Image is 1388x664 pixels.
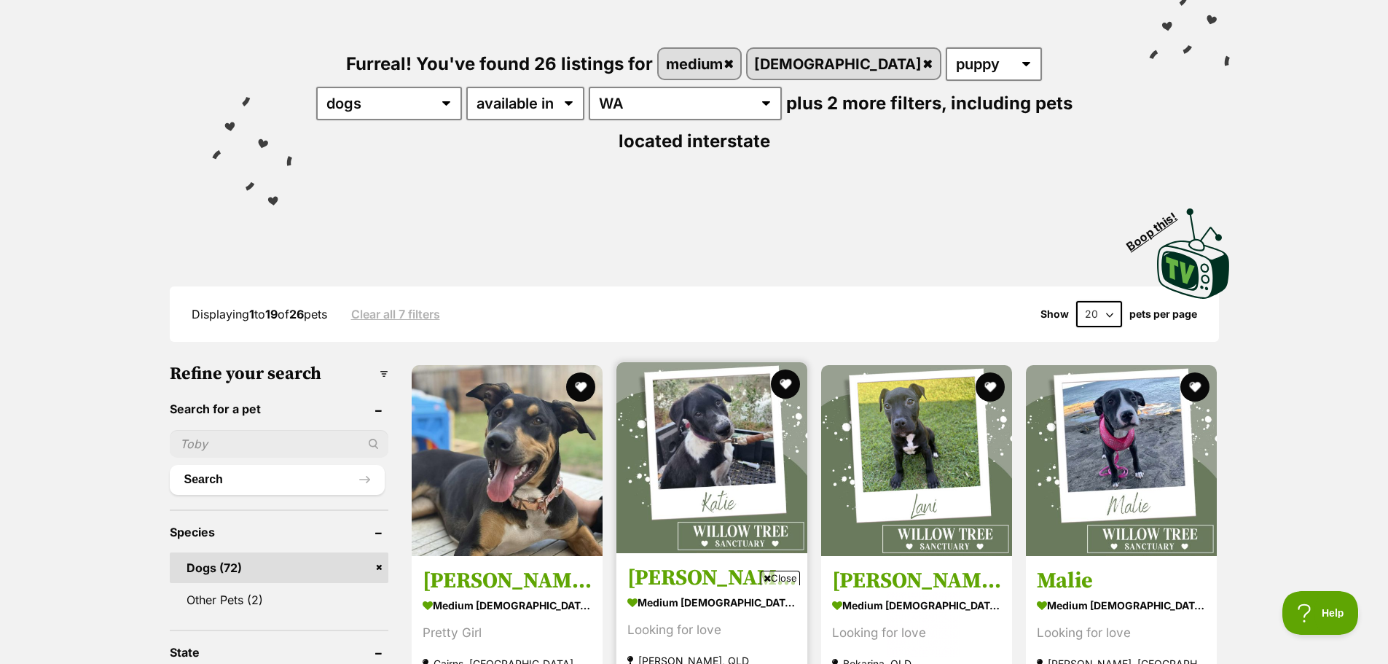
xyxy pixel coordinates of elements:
[821,365,1012,556] img: Lani - Staffordshire Bull Terrier Dog
[170,402,388,415] header: Search for a pet
[1040,308,1069,320] span: Show
[170,364,388,384] h3: Refine your search
[423,595,592,616] strong: medium [DEMOGRAPHIC_DATA] Dog
[346,53,653,74] span: Furreal! You've found 26 listings for
[1026,365,1217,556] img: Malie - Staffordshire Bull Terrier Dog
[771,370,800,399] button: favourite
[423,567,592,595] h3: [PERSON_NAME]
[832,567,1001,595] h3: [PERSON_NAME]
[249,307,254,321] strong: 1
[170,430,388,458] input: Toby
[976,372,1005,402] button: favourite
[265,307,278,321] strong: 19
[170,552,388,583] a: Dogs (72)
[786,93,946,114] span: plus 2 more filters,
[748,49,940,79] a: [DEMOGRAPHIC_DATA]
[1129,308,1197,320] label: pets per page
[1037,595,1206,616] strong: medium [DEMOGRAPHIC_DATA] Dog
[192,307,327,321] span: Displaying to of pets
[170,585,388,615] a: Other Pets (2)
[1124,200,1191,253] span: Boop this!
[1157,208,1230,299] img: PetRescue TV logo
[289,307,304,321] strong: 26
[627,564,796,592] h3: [PERSON_NAME]
[170,465,385,494] button: Search
[619,93,1073,152] span: including pets located interstate
[616,362,807,553] img: Katie - Australian Bulldog
[1282,591,1359,635] iframe: Help Scout Beacon - Open
[170,526,388,539] header: Species
[1037,567,1206,595] h3: Malie
[351,308,440,321] a: Clear all 7 filters
[1181,372,1210,402] button: favourite
[170,646,388,659] header: State
[423,623,592,643] div: Pretty Girl
[761,571,800,585] span: Close
[429,591,960,657] iframe: Advertisement
[1157,195,1230,302] a: Boop this!
[659,49,740,79] a: medium
[566,372,595,402] button: favourite
[412,365,603,556] img: Nyree - Catahoula Leopard Dog
[1037,623,1206,643] div: Looking for love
